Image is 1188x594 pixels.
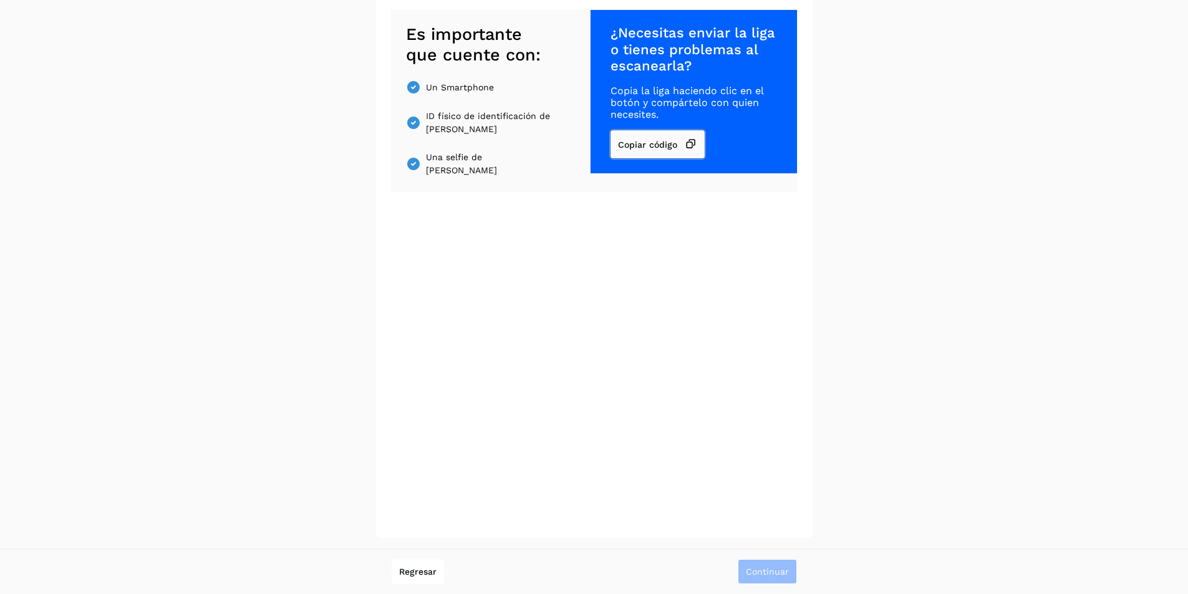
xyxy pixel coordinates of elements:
span: Copiar código [618,140,677,149]
span: Continuar [746,567,789,576]
button: Continuar [738,559,797,584]
button: Regresar [392,559,444,584]
span: Un Smartphone [426,81,494,94]
span: Es importante que cuente con: [406,24,556,65]
span: Copia la liga haciendo clic en el botón y compártelo con quien necesites. [611,85,776,121]
span: ¿Necesitas enviar la liga o tienes problemas al escanearla? [611,25,776,74]
span: Una selfie de [PERSON_NAME] [426,151,556,177]
iframe: Incode [391,222,798,519]
span: ID físico de identificación de [PERSON_NAME] [426,110,556,136]
button: Copiar código [611,130,705,158]
span: Regresar [399,567,437,576]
